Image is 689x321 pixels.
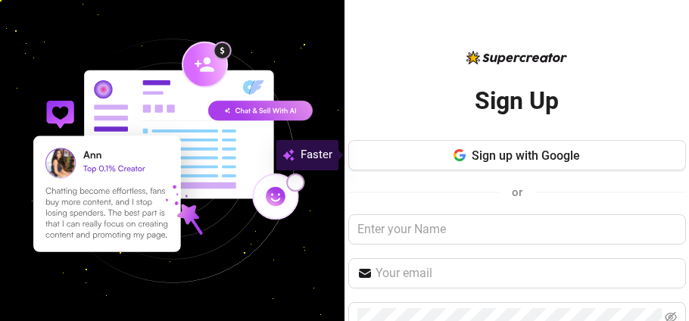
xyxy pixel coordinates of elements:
input: Enter your Name [348,214,686,245]
h2: Sign Up [475,86,559,117]
span: or [512,185,522,199]
span: Faster [301,146,332,164]
span: Sign up with Google [472,148,580,163]
input: Your email [376,264,677,282]
button: Sign up with Google [348,140,686,170]
img: svg%3e [282,146,295,164]
img: logo-BBDzfeDw.svg [466,51,567,64]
